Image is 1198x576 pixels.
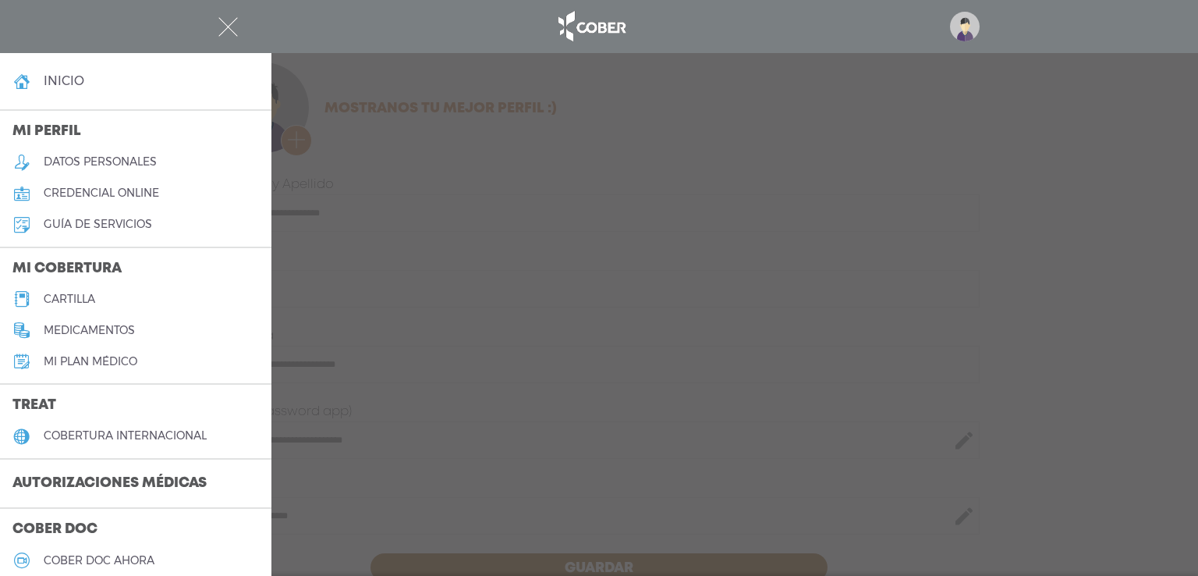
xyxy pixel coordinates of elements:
h5: credencial online [44,187,159,200]
h5: Cober doc ahora [44,554,154,567]
h5: cartilla [44,293,95,306]
h5: guía de servicios [44,218,152,231]
img: Cober_menu-close-white.svg [218,17,238,37]
h5: medicamentos [44,324,135,337]
img: logo_cober_home-white.png [550,8,632,45]
img: profile-placeholder.svg [950,12,980,41]
h5: datos personales [44,155,157,169]
h4: inicio [44,73,84,88]
h5: Mi plan médico [44,355,137,368]
h5: cobertura internacional [44,429,207,443]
